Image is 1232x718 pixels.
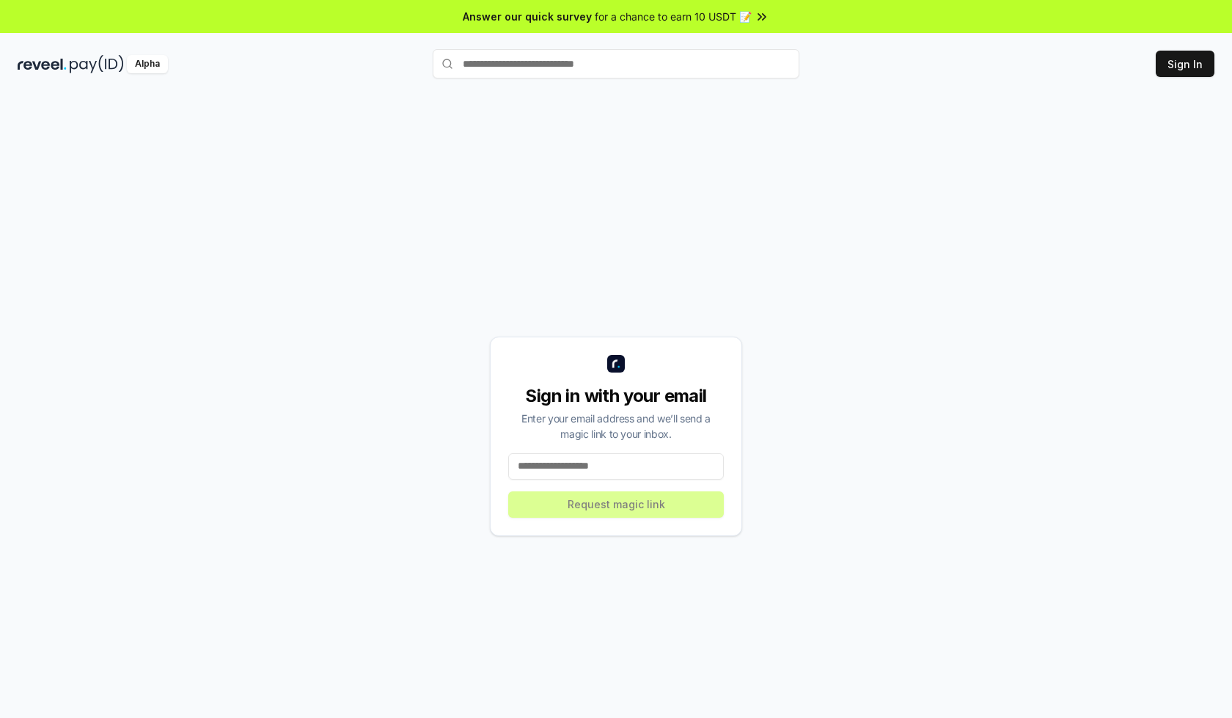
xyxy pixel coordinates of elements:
[595,9,752,24] span: for a chance to earn 10 USDT 📝
[127,55,168,73] div: Alpha
[508,411,724,442] div: Enter your email address and we’ll send a magic link to your inbox.
[607,355,625,373] img: logo_small
[18,55,67,73] img: reveel_dark
[508,384,724,408] div: Sign in with your email
[1156,51,1214,77] button: Sign In
[463,9,592,24] span: Answer our quick survey
[70,55,124,73] img: pay_id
